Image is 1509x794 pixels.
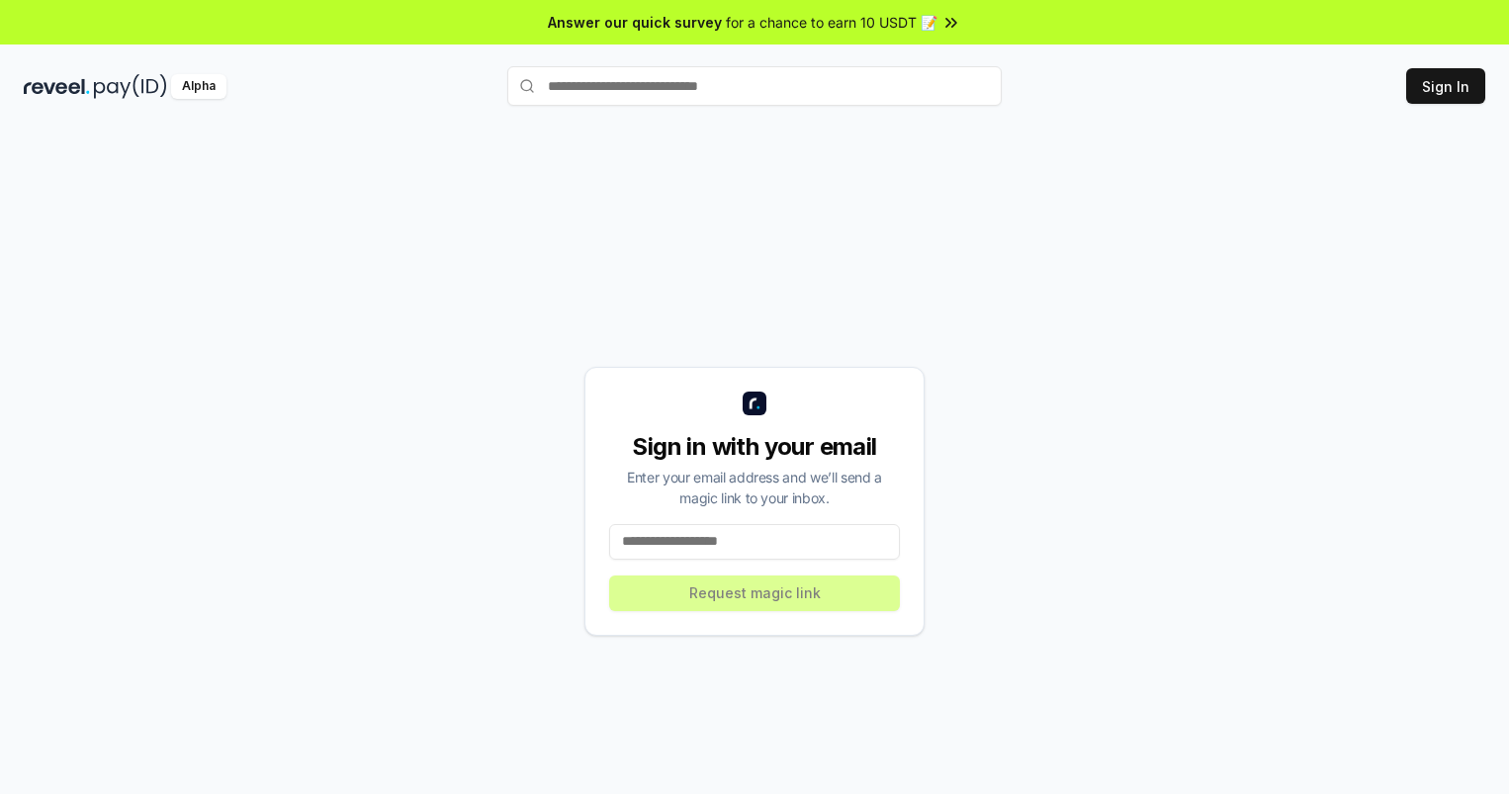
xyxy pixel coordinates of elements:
img: reveel_dark [24,74,90,99]
div: Sign in with your email [609,431,900,463]
span: Answer our quick survey [548,12,722,33]
img: logo_small [743,392,766,415]
img: pay_id [94,74,167,99]
button: Sign In [1406,68,1485,104]
span: for a chance to earn 10 USDT 📝 [726,12,937,33]
div: Enter your email address and we’ll send a magic link to your inbox. [609,467,900,508]
div: Alpha [171,74,226,99]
